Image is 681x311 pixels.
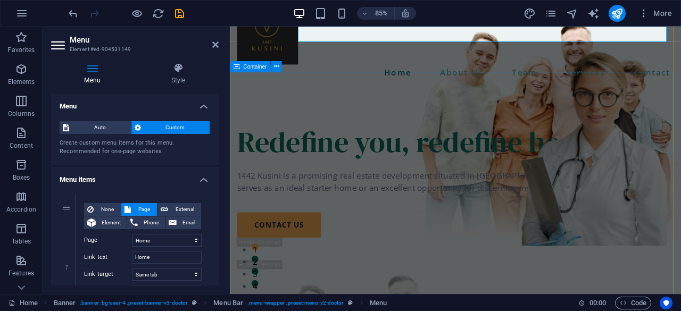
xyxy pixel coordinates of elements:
span: Container [244,63,267,69]
span: Code [620,297,646,309]
i: Pages (Ctrl+Alt+S) [545,7,557,20]
button: save [173,7,186,20]
span: Phone [141,216,162,229]
span: More [638,8,672,19]
button: navigator [566,7,579,20]
span: Click to select. Double-click to edit [213,297,243,309]
i: Reload page [152,7,164,20]
i: This element is a customizable preset [192,300,197,306]
i: Navigator [566,7,578,20]
span: Click to select. Double-click to edit [54,297,76,309]
span: Page [134,203,154,216]
button: reload [152,7,164,20]
i: Publish [611,7,623,20]
button: undo [67,7,79,20]
button: pages [545,7,558,20]
button: Element [84,216,127,229]
h4: Menu items [51,167,219,186]
button: publish [609,5,626,22]
span: 00 00 [589,297,606,309]
button: Usercentrics [660,297,672,309]
span: External [171,203,198,216]
span: Click to select. Double-click to edit [370,297,387,309]
label: Page [84,234,132,247]
p: Accordion [6,205,36,214]
p: Tables [12,237,31,246]
h6: Session time [578,297,607,309]
h4: Style [138,63,219,85]
p: Boxes [13,173,30,182]
div: Create custom menu items for this menu. Recommended for one-page websites. [60,139,210,156]
button: None [84,203,121,216]
i: On resize automatically adjust zoom level to fit chosen device. [401,9,410,18]
button: External [157,203,201,216]
button: Auto [60,121,131,134]
p: Favorites [7,46,35,54]
i: Undo: Hover effect (none -> animation_fade) (Ctrl+Z) [67,7,79,20]
span: Custom [144,121,207,134]
h2: Menu [70,35,219,45]
button: design [524,7,536,20]
span: Email [180,216,198,229]
nav: breadcrumb [54,297,387,309]
button: text_generator [587,7,600,20]
button: Code [615,297,651,309]
h3: Element #ed-904531149 [70,45,197,54]
input: Title [132,285,202,298]
h6: 85% [373,7,390,20]
i: This element is a customizable preset [348,300,353,306]
button: 85% [357,7,395,20]
span: : [597,299,599,307]
span: . menu-wrapper .preset-menu-v2-doctor [247,297,344,309]
button: Email [165,216,201,229]
em: 1 [59,263,74,272]
button: More [634,5,676,22]
input: Link text... [132,251,202,264]
p: Content [10,141,33,150]
h4: Menu [51,94,219,113]
p: Features [9,269,34,278]
a: Click to cancel selection. Double-click to open Pages [9,297,38,309]
h4: Menu [51,63,138,85]
button: Click here to leave preview mode and continue editing [130,7,143,20]
p: Columns [8,110,35,118]
span: Element [99,216,123,229]
i: Save (Ctrl+S) [173,7,186,20]
button: Page [121,203,157,216]
span: Auto [72,121,128,134]
span: . banner .bg-user-4 .preset-banner-v3-doctor [80,297,188,309]
label: Link text [84,251,132,264]
span: None [97,203,118,216]
label: Link target [84,268,132,281]
p: Elements [8,78,35,86]
label: Title [84,285,132,298]
button: Custom [131,121,210,134]
i: AI Writer [587,7,600,20]
button: Phone [127,216,165,229]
